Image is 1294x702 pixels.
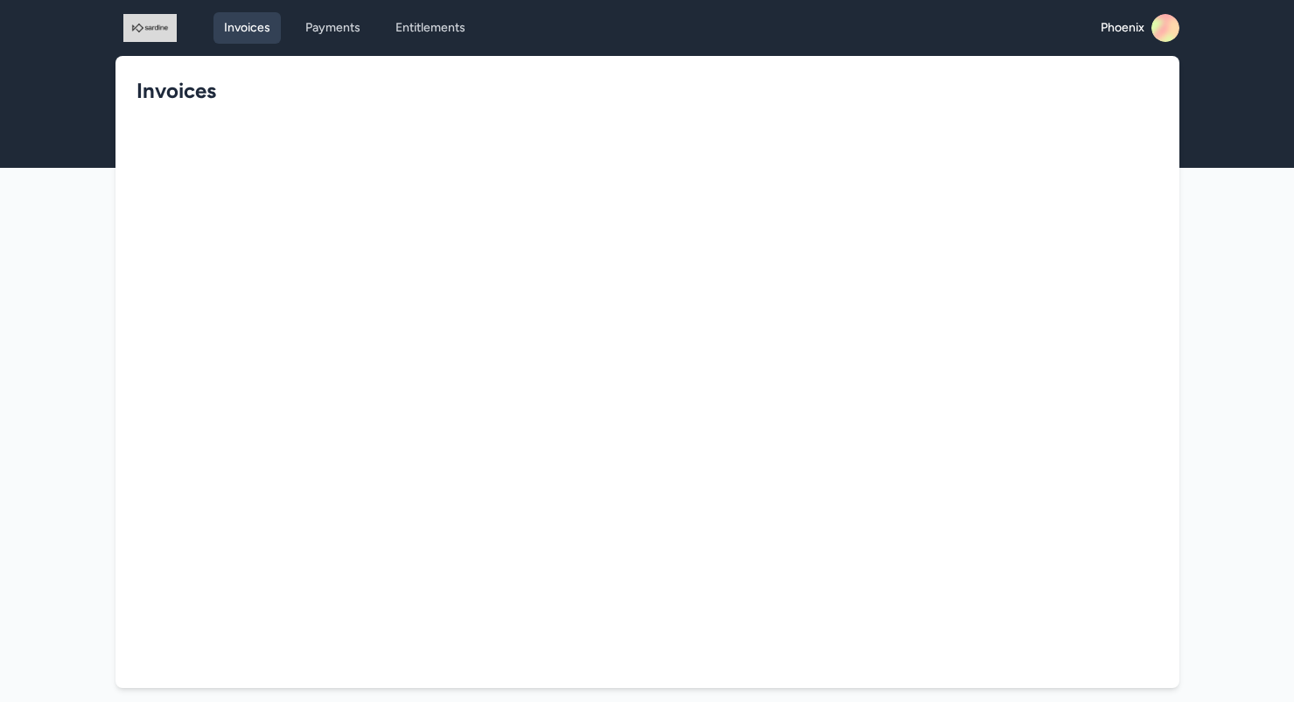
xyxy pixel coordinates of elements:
a: Payments [295,12,371,44]
span: Phoenix [1101,19,1144,37]
a: Invoices [213,12,281,44]
a: Entitlements [385,12,476,44]
h1: Invoices [136,77,1144,105]
a: Phoenix [1101,14,1179,42]
img: logo_1757446774.jpeg [122,14,178,42]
